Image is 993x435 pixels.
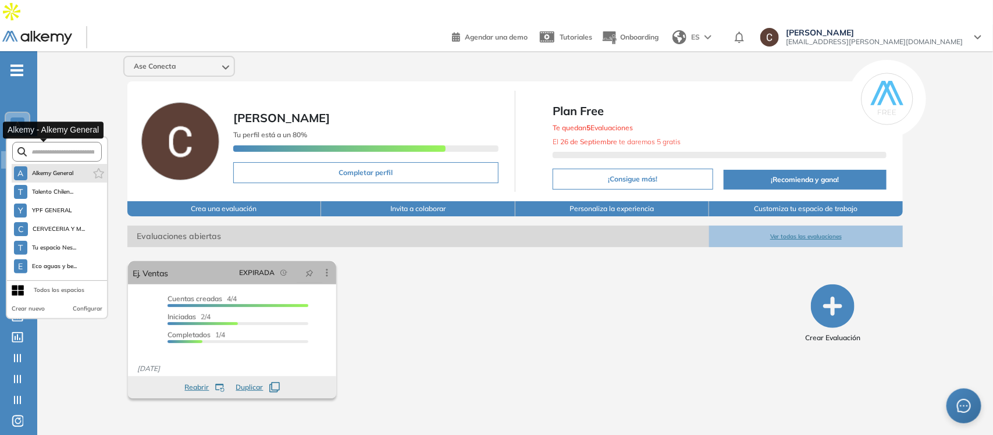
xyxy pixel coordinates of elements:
[18,224,24,234] span: C
[32,262,77,271] span: Eco aguas y be...
[185,382,209,393] span: Reabrir
[2,31,72,45] img: Logo
[620,33,659,41] span: Onboarding
[452,29,528,43] a: Agendar una demo
[127,201,321,216] button: Crea una evaluación
[709,226,903,247] button: Ver todas las evaluaciones
[233,110,330,125] span: [PERSON_NAME]
[586,123,590,132] b: 5
[12,304,45,313] button: Crear nuevo
[34,286,84,295] div: Todos los espacios
[168,294,237,303] span: 4/4
[133,363,165,374] span: [DATE]
[515,201,709,216] button: Personaliza la experiencia
[537,22,592,52] a: Tutoriales
[31,206,73,215] span: YPF GENERAL
[73,304,102,313] button: Configurar
[17,169,23,178] span: A
[134,62,176,71] span: Ase Conecta
[127,226,709,247] span: Evaluaciones abiertas
[233,130,307,139] span: Tu perfil está a un 80%
[465,33,528,41] span: Agendar una demo
[133,261,168,284] a: Ej. Ventas
[168,294,222,303] span: Cuentas creadas
[18,262,23,271] span: E
[691,32,700,42] span: ES
[321,201,515,216] button: Invita a colaborar
[32,169,74,178] span: Alkemy General
[305,268,314,277] span: pushpin
[786,37,963,47] span: [EMAIL_ADDRESS][PERSON_NAME][DOMAIN_NAME]
[32,187,74,197] span: Talento Chilen...
[168,312,196,321] span: Iniciadas
[957,399,971,413] span: message
[805,284,860,343] button: Crear Evaluación
[18,206,23,215] span: Y
[560,33,592,41] span: Tutoriales
[18,187,23,197] span: T
[709,201,903,216] button: Customiza tu espacio de trabajo
[280,269,287,276] span: field-time
[168,312,211,321] span: 2/4
[141,102,219,180] img: Foto de perfil
[672,30,686,44] img: world
[168,330,211,339] span: Completados
[239,268,275,278] span: EXPIRADA
[236,382,264,393] span: Duplicar
[602,25,659,50] button: Onboarding
[168,330,225,339] span: 1/4
[18,243,23,252] span: T
[553,123,633,132] span: Te quedan Evaluaciones
[33,224,85,234] span: CERVECERIA Y M...
[805,333,860,343] span: Crear Evaluación
[297,263,322,282] button: pushpin
[553,102,887,120] span: Plan Free
[553,169,713,190] button: ¡Consigue más!
[724,170,887,190] button: ¡Recomienda y gana!
[10,69,23,72] i: -
[704,35,711,40] img: arrow
[553,137,681,146] span: El te daremos 5 gratis
[185,382,225,393] button: Reabrir
[786,28,963,37] span: [PERSON_NAME]
[233,162,499,183] button: Completar perfil
[236,382,280,393] button: Duplicar
[3,122,104,138] div: Alkemy - Alkemy General
[560,137,617,146] b: 26 de Septiembre
[32,243,77,252] span: Tu espacio Nes...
